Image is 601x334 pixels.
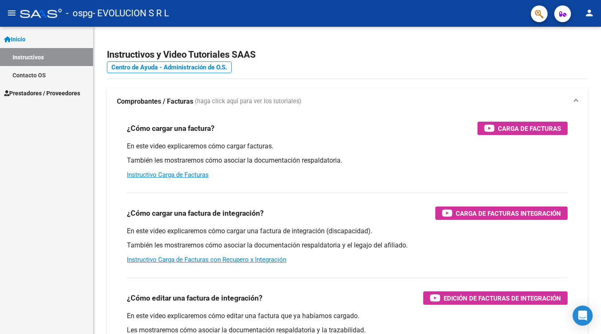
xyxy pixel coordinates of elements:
h3: ¿Cómo cargar una factura de integración? [127,207,264,219]
span: Edición de Facturas de integración [444,293,561,303]
div: Open Intercom Messenger [573,306,593,326]
p: En este video explicaremos cómo editar una factura que ya habíamos cargado. [127,311,568,321]
a: Instructivo Carga de Facturas con Recupero x Integración [127,256,286,263]
mat-icon: person [584,8,594,18]
strong: Comprobantes / Facturas [117,97,193,106]
p: En este video explicaremos cómo cargar una factura de integración (discapacidad). [127,227,568,236]
button: Carga de Facturas Integración [435,207,568,220]
h3: ¿Cómo editar una factura de integración? [127,292,263,304]
a: Instructivo Carga de Facturas [127,171,209,178]
span: - ospg [66,4,93,23]
h2: Instructivos y Video Tutoriales SAAS [107,47,588,63]
span: Carga de Facturas Integración [456,208,561,219]
span: Inicio [4,35,25,44]
p: También les mostraremos cómo asociar la documentación respaldatoria. [127,156,568,165]
p: También les mostraremos cómo asociar la documentación respaldatoria y el legajo del afiliado. [127,241,568,250]
span: - EVOLUCION S R L [93,4,169,23]
h3: ¿Cómo cargar una factura? [127,122,215,134]
span: (haga click aquí para ver los tutoriales) [195,97,301,106]
a: Centro de Ayuda - Administración de O.S. [107,61,232,73]
mat-expansion-panel-header: Comprobantes / Facturas (haga click aquí para ver los tutoriales) [107,88,588,115]
span: Carga de Facturas [498,123,561,134]
button: Carga de Facturas [477,122,568,135]
p: En este video explicaremos cómo cargar facturas. [127,142,568,151]
span: Prestadores / Proveedores [4,89,80,98]
button: Edición de Facturas de integración [423,291,568,305]
mat-icon: menu [7,8,17,18]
